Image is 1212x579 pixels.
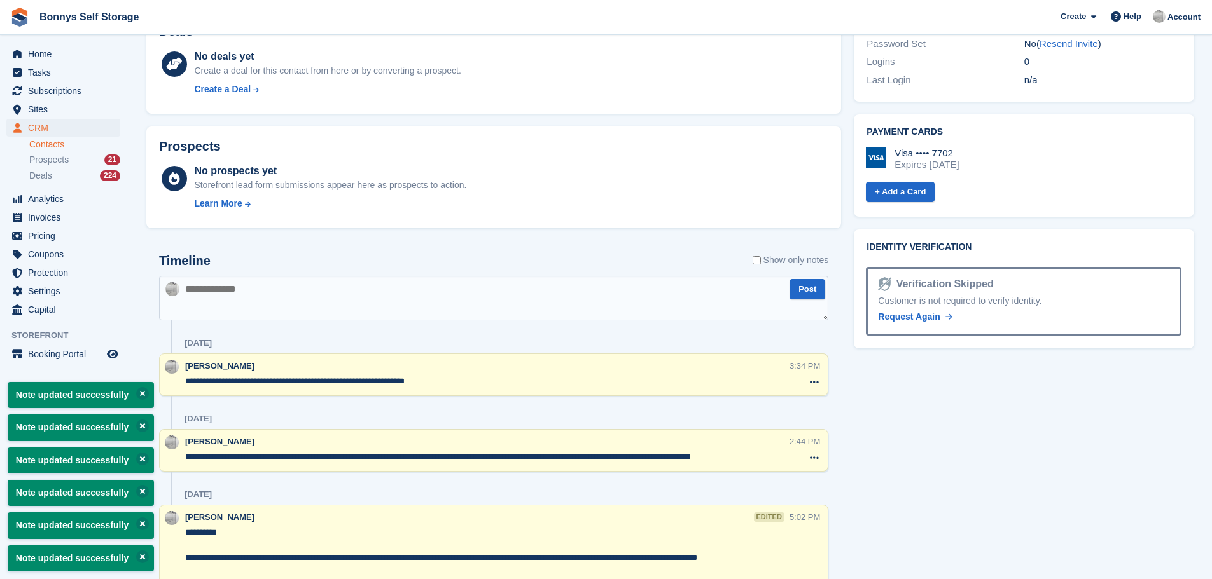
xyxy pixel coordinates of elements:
span: Account [1167,11,1201,24]
a: Preview store [105,346,120,362]
div: Visa •••• 7702 [895,147,959,159]
div: edited [754,512,784,522]
span: Tasks [28,64,104,81]
div: 2:44 PM [790,435,820,447]
span: [PERSON_NAME] [185,437,254,446]
a: menu [6,64,120,81]
a: menu [6,82,120,100]
h2: Payment cards [867,127,1181,137]
a: Deals 224 [29,169,120,182]
a: menu [6,227,120,245]
input: Show only notes [753,254,761,267]
div: Storefront lead form submissions appear here as prospects to action. [194,179,466,192]
div: Verification Skipped [891,276,994,292]
img: James Bonny [1153,10,1166,23]
div: Logins [867,55,1024,69]
h2: Identity verification [867,242,1181,252]
span: Help [1124,10,1141,23]
div: Create a deal for this contact from here or by converting a prospect. [194,64,461,78]
div: Create a Deal [194,83,251,96]
span: Settings [28,282,104,300]
h2: Prospects [159,139,221,154]
a: Create a Deal [194,83,461,96]
div: 21 [104,154,120,165]
a: Bonnys Self Storage [34,6,144,27]
img: James Bonny [165,435,179,449]
h2: Timeline [159,254,211,268]
span: Prospects [29,154,69,166]
a: menu [6,345,120,363]
a: Learn More [194,197,466,210]
a: Resend Invite [1040,38,1098,49]
p: Note updated successfully [8,545,154,571]
span: [PERSON_NAME] [185,361,254,371]
span: Booking Portal [28,345,104,363]
span: Invoices [28,208,104,226]
p: Note updated successfully [8,382,154,408]
img: Identity Verification Ready [878,277,891,291]
div: 0 [1024,55,1181,69]
a: menu [6,45,120,63]
p: Note updated successfully [8,512,154,538]
img: Visa Logo [866,147,886,168]
p: Note updated successfully [8,480,154,506]
button: Post [790,279,825,300]
span: Home [28,45,104,63]
span: Coupons [28,245,104,263]
div: No prospects yet [194,163,466,179]
span: Analytics [28,190,104,208]
a: Contacts [29,139,120,151]
div: Customer is not required to verify identity. [878,294,1169,308]
span: Subscriptions [28,82,104,100]
span: Storefront [11,329,127,342]
div: [DATE] [185,338,212,348]
div: 3:34 PM [790,360,820,372]
div: [DATE] [185,414,212,424]
span: Pricing [28,227,104,245]
a: menu [6,208,120,226]
p: Note updated successfully [8,414,154,440]
div: n/a [1024,73,1181,88]
a: menu [6,100,120,118]
img: James Bonny [165,360,179,374]
a: menu [6,264,120,282]
div: 224 [100,170,120,181]
a: menu [6,282,120,300]
div: Last Login [867,73,1024,88]
a: menu [6,245,120,263]
div: No [1024,37,1181,51]
span: CRM [28,119,104,137]
span: ( ) [1036,38,1101,49]
a: menu [6,190,120,208]
span: Create [1061,10,1086,23]
div: No deals yet [194,49,461,64]
a: + Add a Card [866,182,935,203]
img: stora-icon-8386f47178a22dfd0bd8f6a31ec36ba5ce8667c1dd55bd0f319d3a0aa187defe.svg [10,8,29,27]
div: Learn More [194,197,242,210]
span: [PERSON_NAME] [185,512,254,522]
a: Request Again [878,310,952,324]
a: menu [6,119,120,137]
p: Note updated successfully [8,447,154,473]
span: Protection [28,264,104,282]
span: Deals [29,170,52,182]
div: Expires [DATE] [895,159,959,170]
div: 5:02 PM [790,511,820,523]
img: James Bonny [165,282,179,296]
a: Prospects 21 [29,153,120,167]
div: [DATE] [185,489,212,500]
label: Show only notes [753,254,829,267]
div: Password Set [867,37,1024,51]
span: Sites [28,100,104,118]
span: Capital [28,301,104,318]
span: Request Again [878,311,940,322]
img: James Bonny [165,511,179,525]
a: menu [6,301,120,318]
